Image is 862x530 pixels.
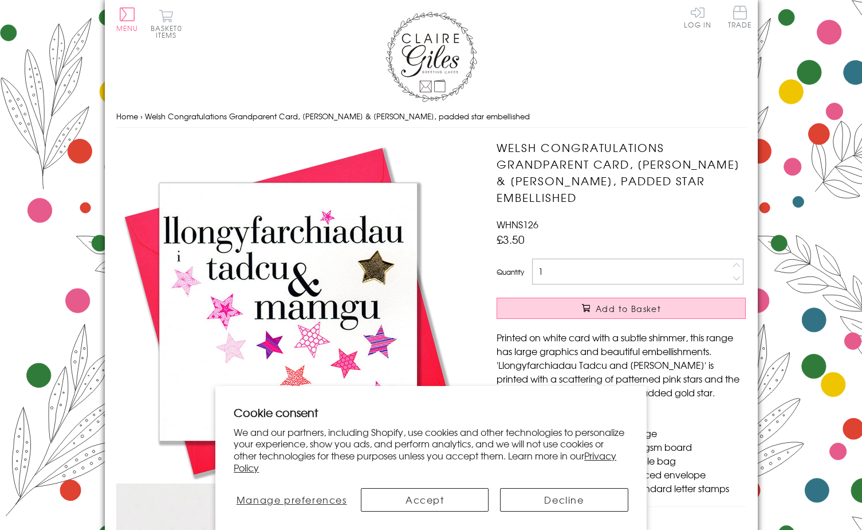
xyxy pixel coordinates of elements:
[116,105,746,128] nav: breadcrumbs
[684,6,711,28] a: Log In
[728,6,752,28] span: Trade
[116,111,138,122] a: Home
[116,23,139,33] span: Menu
[116,7,139,32] button: Menu
[497,267,524,277] label: Quantity
[151,9,182,38] button: Basket0 items
[728,6,752,30] a: Trade
[234,404,628,420] h2: Cookie consent
[234,488,349,512] button: Manage preferences
[237,493,347,506] span: Manage preferences
[497,231,525,247] span: £3.50
[234,426,628,474] p: We and our partners, including Shopify, use cookies and other technologies to personalize your ex...
[234,449,616,474] a: Privacy Policy
[497,139,746,205] h1: Welsh Congratulations Grandparent Card, [PERSON_NAME] & [PERSON_NAME], padded star embellished
[500,488,628,512] button: Decline
[140,111,143,122] span: ›
[497,298,746,319] button: Add to Basket
[497,217,538,231] span: WHNS126
[385,11,477,102] img: Claire Giles Greetings Cards
[145,111,530,122] span: Welsh Congratulations Grandparent Card, [PERSON_NAME] & [PERSON_NAME], padded star embellished
[116,139,460,484] img: Welsh Congratulations Grandparent Card, Tadcu & Mamgu, padded star embellished
[596,303,661,314] span: Add to Basket
[361,488,489,512] button: Accept
[497,330,746,399] p: Printed on white card with a subtle shimmer, this range has large graphics and beautiful embellis...
[156,23,182,40] span: 0 items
